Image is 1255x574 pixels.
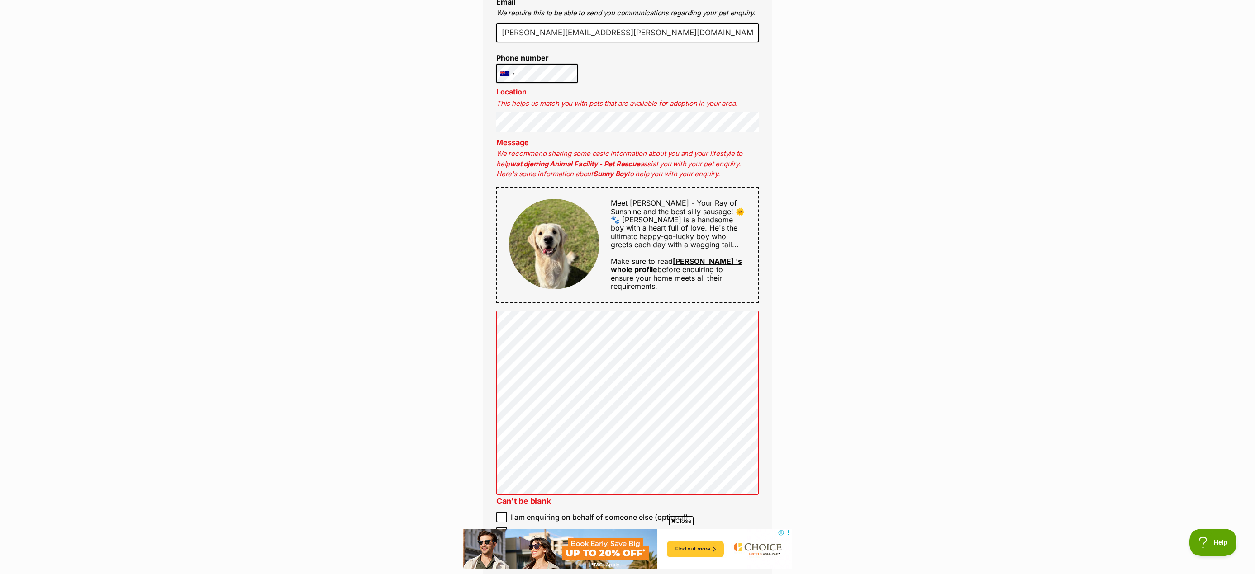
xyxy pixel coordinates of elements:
[611,198,745,224] span: Meet [PERSON_NAME] - Your Ray of Sunshine and the best silly sausage! 🌞🐾
[611,215,739,249] span: [PERSON_NAME] is a handsome boy with a heart full of love. He's the ultimate happy-go-lucky boy w...
[611,257,742,274] a: [PERSON_NAME] 's whole profile
[496,54,578,62] label: Phone number
[599,199,746,291] div: Make sure to read before enquiring to ensure your home meets all their requirements.
[511,512,688,522] span: I am enquiring on behalf of someone else (optional)
[496,99,759,109] p: This helps us match you with pets that are available for adoption in your area.
[496,8,759,19] p: We require this to be able to send you communications regarding your pet enquiry.
[496,149,759,179] p: We recommend sharing some basic information about you and your lifestyle to help assist you with ...
[496,495,759,507] p: Can't be blank
[669,516,694,525] span: Close
[497,64,518,83] div: Australia: +61
[509,199,599,289] img: Sunny Boy
[510,160,640,168] strong: wat djerring Animal Facility - Pet Rescue
[496,87,527,96] label: Location
[593,169,627,178] strong: Sunny Boy
[463,529,792,569] iframe: Advertisement
[1189,529,1237,556] iframe: Help Scout Beacon - Open
[496,138,529,147] label: Message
